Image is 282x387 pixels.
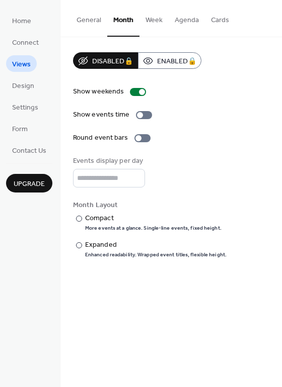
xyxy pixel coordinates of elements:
div: Expanded [85,240,225,250]
a: Design [6,77,40,93]
button: Upgrade [6,174,52,192]
div: Month Layout [73,200,267,211]
span: Contact Us [12,146,46,156]
a: Contact Us [6,142,52,158]
span: Upgrade [14,179,45,189]
div: Show events time [73,110,130,120]
a: Home [6,12,37,29]
span: Design [12,81,34,91]
div: Events display per day [73,156,143,166]
span: Views [12,59,31,70]
div: Round event bars [73,133,128,143]
div: Compact [85,213,220,224]
span: Connect [12,38,39,48]
div: More events at a glance. Single-line events, fixed height. [85,225,222,232]
a: Form [6,120,34,137]
a: Views [6,55,37,72]
span: Settings [12,103,38,113]
div: Show weekends [73,86,124,97]
a: Connect [6,34,45,50]
span: Form [12,124,28,135]
span: Home [12,16,31,27]
a: Settings [6,99,44,115]
div: Enhanced readability. Wrapped event titles, flexible height. [85,251,227,258]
